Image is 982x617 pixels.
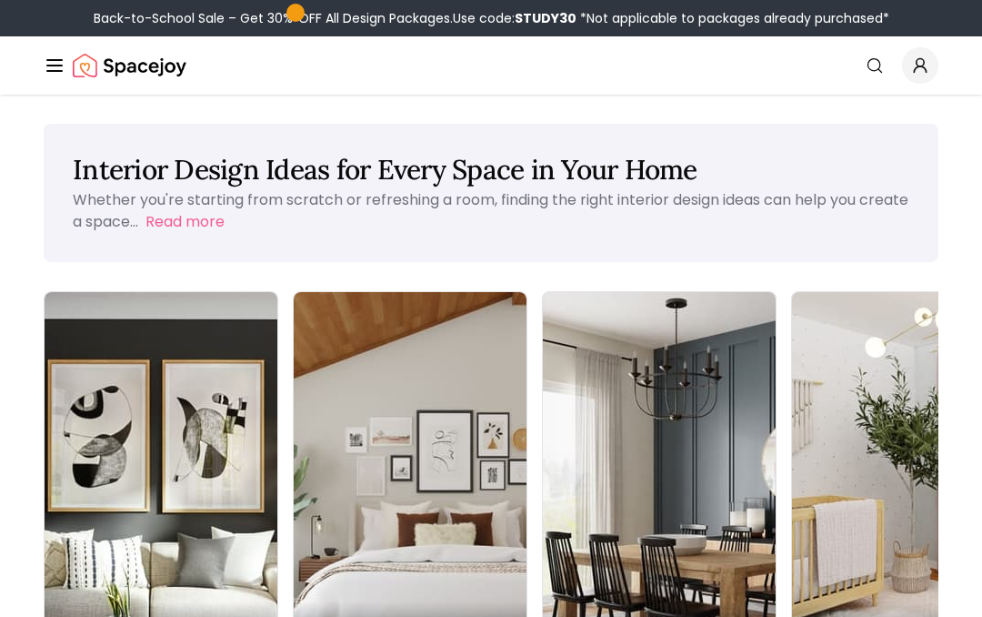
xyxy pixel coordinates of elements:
[73,153,909,186] h1: Interior Design Ideas for Every Space in Your Home
[44,36,938,95] nav: Global
[576,9,889,27] span: *Not applicable to packages already purchased*
[73,47,186,84] a: Spacejoy
[145,211,225,233] button: Read more
[73,189,908,232] p: Whether you're starting from scratch or refreshing a room, finding the right interior design idea...
[73,47,186,84] img: Spacejoy Logo
[94,9,889,27] div: Back-to-School Sale – Get 30% OFF All Design Packages.
[453,9,576,27] span: Use code:
[515,9,576,27] b: STUDY30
